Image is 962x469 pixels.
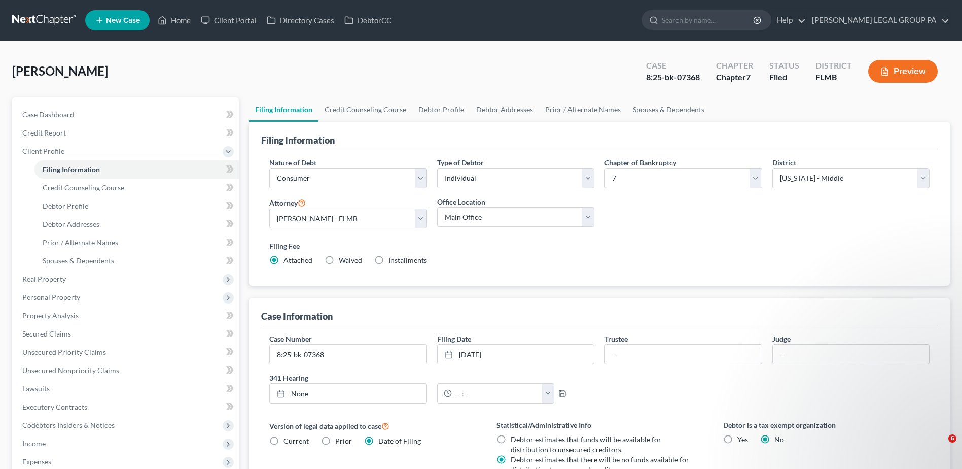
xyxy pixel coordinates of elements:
a: Credit Counseling Course [34,179,239,197]
a: Spouses & Dependents [34,252,239,270]
label: Judge [772,333,791,344]
span: Income [22,439,46,448]
a: Spouses & Dependents [627,97,710,122]
span: Debtor Addresses [43,220,99,228]
div: 8:25-bk-07368 [646,72,700,83]
span: Current [283,437,309,445]
input: -- : -- [452,384,543,403]
div: Case [646,60,700,72]
span: Case Dashboard [22,110,74,119]
a: Property Analysis [14,307,239,325]
a: Executory Contracts [14,398,239,416]
span: Attached [283,256,312,264]
a: Debtor Addresses [470,97,539,122]
span: Prior / Alternate Names [43,238,118,247]
span: Unsecured Nonpriority Claims [22,366,119,375]
a: Debtor Addresses [34,215,239,233]
span: Client Profile [22,147,64,155]
label: Statistical/Administrative Info [496,420,703,430]
a: Debtor Profile [412,97,470,122]
label: Filing Fee [269,241,930,251]
span: Prior [335,437,352,445]
a: Credit Report [14,124,239,142]
span: Debtor Profile [43,202,88,210]
input: -- [773,345,929,364]
a: Filing Information [34,160,239,179]
span: Credit Counseling Course [43,183,124,192]
a: Filing Information [249,97,318,122]
span: Property Analysis [22,311,79,320]
label: Trustee [604,333,628,344]
label: Office Location [437,196,485,207]
a: Home [153,11,196,29]
span: Credit Report [22,128,66,137]
span: Codebtors Insiders & Notices [22,421,115,429]
iframe: Intercom live chat [928,434,952,459]
span: Unsecured Priority Claims [22,348,106,356]
label: Nature of Debt [269,157,316,168]
span: [PERSON_NAME] [12,63,108,78]
a: Case Dashboard [14,106,239,124]
span: Lawsuits [22,384,50,393]
a: Directory Cases [262,11,339,29]
label: Attorney [269,196,306,209]
label: Version of legal data applied to case [269,420,476,432]
span: Executory Contracts [22,403,87,411]
button: Preview [868,60,938,83]
label: 341 Hearing [264,373,599,383]
a: [DATE] [438,345,594,364]
span: 7 [746,72,751,82]
div: District [815,60,852,72]
label: Case Number [269,333,312,344]
span: Personal Property [22,293,80,301]
a: None [270,384,426,403]
span: Debtor estimates that funds will be available for distribution to unsecured creditors. [511,435,661,454]
label: Chapter of Bankruptcy [604,157,676,168]
span: Installments [388,256,427,264]
label: Type of Debtor [437,157,484,168]
input: -- [605,345,761,364]
div: Status [769,60,799,72]
a: Help [772,11,806,29]
div: Filed [769,72,799,83]
label: Filing Date [437,333,471,344]
span: Secured Claims [22,329,71,338]
div: FLMB [815,72,852,83]
span: Real Property [22,275,66,283]
div: Chapter [716,60,753,72]
a: Prior / Alternate Names [34,233,239,252]
input: Search by name... [662,11,755,29]
a: Credit Counseling Course [318,97,412,122]
a: Unsecured Priority Claims [14,343,239,361]
input: Enter case number... [270,345,426,364]
span: Expenses [22,457,51,466]
a: Lawsuits [14,380,239,398]
div: Chapter [716,72,753,83]
span: Date of Filing [378,437,421,445]
a: Client Portal [196,11,262,29]
a: [PERSON_NAME] LEGAL GROUP PA [807,11,949,29]
a: Prior / Alternate Names [539,97,627,122]
span: New Case [106,17,140,24]
span: Yes [737,435,748,444]
label: Debtor is a tax exempt organization [723,420,930,430]
span: Filing Information [43,165,100,174]
a: Secured Claims [14,325,239,343]
label: District [772,157,796,168]
a: Unsecured Nonpriority Claims [14,361,239,380]
span: Spouses & Dependents [43,256,114,265]
div: Filing Information [261,134,335,146]
span: No [774,435,784,444]
span: 6 [948,434,956,443]
span: Waived [339,256,362,264]
a: DebtorCC [339,11,397,29]
a: Debtor Profile [34,197,239,215]
div: Case Information [261,310,333,322]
